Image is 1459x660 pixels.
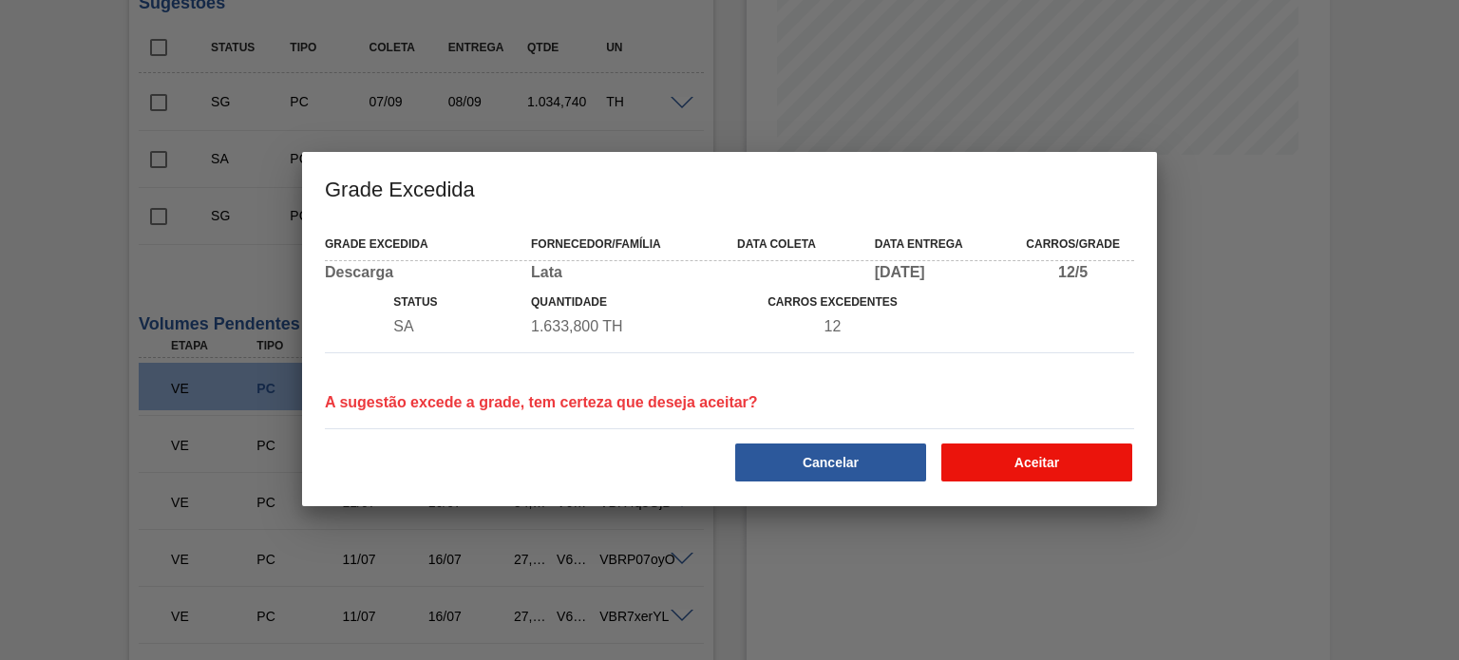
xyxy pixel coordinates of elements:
[393,318,516,335] div: Status
[325,264,516,281] div: Descarga
[737,291,928,313] div: Carros Excedentes
[941,443,1132,481] button: Aceitar
[531,291,722,313] div: Quantidade
[875,233,997,255] div: Data entrega
[737,318,928,335] div: Total de Carros Na Sugestão
[875,264,997,281] div: [DATE]
[393,291,516,313] div: Status
[531,318,722,335] div: Quantidade
[735,443,926,481] button: Cancelar
[302,152,1157,224] h3: Grade Excedida
[531,233,722,255] div: Fornecedor/Família
[737,233,860,255] div: Data coleta
[325,233,516,255] div: Grade Excedida
[317,366,766,411] div: A sugestão excede a grade, tem certeza que deseja aceitar?
[531,264,722,281] div: Lata
[1012,264,1134,281] div: 12/5
[1012,233,1134,255] div: Carros/Grade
